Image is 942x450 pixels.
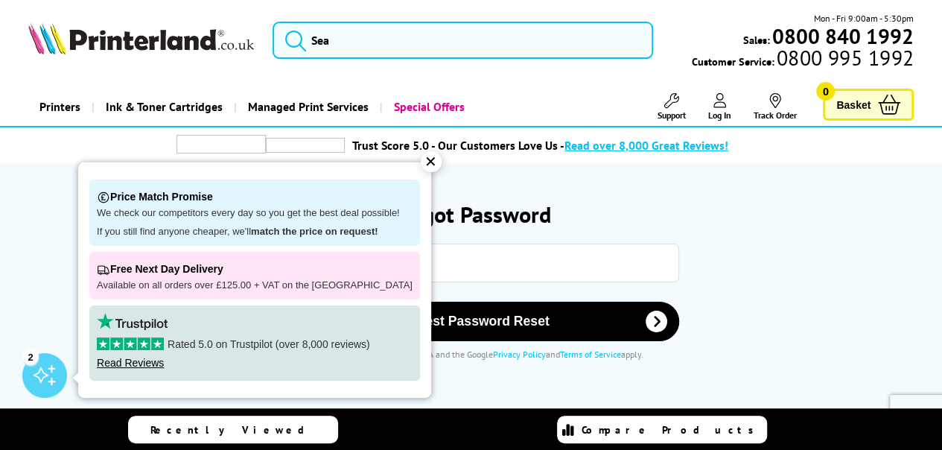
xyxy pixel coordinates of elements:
[97,279,413,292] p: Available on all orders over £125.00 + VAT on the [GEOGRAPHIC_DATA]
[97,337,413,351] p: Rated 5.0 on Trustpilot (over 8,000 reviews)
[97,259,413,279] p: Free Next Day Delivery
[770,29,914,43] a: 0800 840 1992
[106,88,223,126] span: Ink & Toner Cartridges
[97,226,413,238] p: If you still find anyone cheaper, we'll
[557,416,767,443] a: Compare Products
[708,93,731,121] a: Log In
[836,95,871,115] span: Basket
[421,151,442,172] div: ✕
[658,110,686,121] span: Support
[774,51,914,65] span: 0800 995 1992
[582,423,762,437] span: Compare Products
[380,88,476,126] a: Special Offers
[823,89,914,121] a: Basket 0
[150,423,319,437] span: Recently Viewed
[493,349,546,360] a: Privacy Policy
[28,22,254,57] a: Printerland Logo
[263,302,679,341] button: Request Password Reset
[55,349,887,360] div: This site is protected by reCAPTCHA and the Google and apply.
[22,348,39,364] div: 2
[692,51,914,69] span: Customer Service:
[772,22,914,50] b: 0800 840 1992
[263,244,679,282] input: Email
[92,88,234,126] a: Ink & Toner Cartridges
[97,337,164,350] img: stars-5.svg
[40,200,902,229] h1: Forgot Password
[251,226,378,237] strong: match the price on request!
[97,313,168,330] img: trustpilot rating
[708,110,731,121] span: Log In
[234,88,380,126] a: Managed Print Services
[814,11,914,25] span: Mon - Fri 9:00am - 5:30pm
[176,135,266,153] img: trustpilot rating
[97,187,413,207] p: Price Match Promise
[282,314,660,329] span: Request Password Reset
[97,357,164,369] a: Read Reviews
[754,93,797,121] a: Track Order
[266,138,345,153] img: trustpilot rating
[560,349,621,360] a: Terms of Service
[743,33,770,47] span: Sales:
[352,138,728,153] a: Trust Score 5.0 - Our Customers Love Us -Read over 8,000 Great Reviews!
[97,207,413,220] p: We check our competitors every day so you get the best deal possible!
[28,22,254,54] img: Printerland Logo
[816,82,835,101] span: 0
[658,93,686,121] a: Support
[564,138,728,153] span: Read over 8,000 Great Reviews!
[273,22,653,59] input: Sea
[128,416,338,443] a: Recently Viewed
[28,88,92,126] a: Printers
